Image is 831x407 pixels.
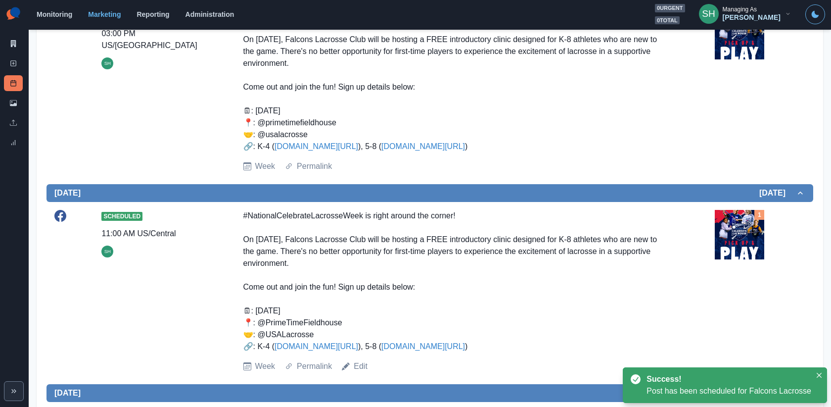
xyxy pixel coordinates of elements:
[715,10,764,59] img: yzftib3talcmytjmulps
[655,4,685,12] span: 0 urgent
[646,373,807,385] div: Success!
[297,160,332,172] a: Permalink
[104,57,111,69] div: Sara Haas
[101,228,176,240] div: 11:00 AM US/Central
[243,10,664,153] div: #NationalCelebrateLacrosseWeek is right around the corner! On [DATE], Falcons Lacrosse Club will ...
[243,210,664,353] div: #NationalCelebrateLacrosseWeek is right around the corner! On [DATE], Falcons Lacrosse Club will ...
[381,342,465,351] a: [DOMAIN_NAME][URL]
[702,2,715,26] div: Sara Haas
[185,10,234,18] a: Administration
[275,342,358,351] a: [DOMAIN_NAME][URL]
[137,10,169,18] a: Reporting
[691,4,799,24] button: Managing As[PERSON_NAME]
[646,385,811,397] div: Post has been scheduled for Falcons Lacrosse
[255,160,276,172] a: Week
[4,75,23,91] a: Post Schedule
[4,135,23,151] a: Review Summary
[759,188,795,198] h2: [DATE]
[54,188,81,198] h2: [DATE]
[813,369,825,381] button: Close
[4,55,23,71] a: New Post
[88,10,121,18] a: Marketing
[275,142,358,151] a: [DOMAIN_NAME][URL]
[255,360,276,372] a: Week
[104,246,111,257] div: Sara Haas
[715,210,764,259] img: yzftib3talcmytjmulps
[46,384,813,402] button: [DATE][DATE]
[4,115,23,131] a: Uploads
[805,4,825,24] button: Toggle Mode
[297,360,332,372] a: Permalink
[723,13,781,22] div: [PERSON_NAME]
[101,212,142,221] span: Scheduled
[655,16,680,25] span: 0 total
[37,10,72,18] a: Monitoring
[4,381,24,401] button: Expand
[754,210,764,220] div: Total Media Attached
[381,142,465,151] a: [DOMAIN_NAME][URL]
[723,6,757,13] div: Managing As
[354,360,368,372] a: Edit
[4,36,23,51] a: Marketing Summary
[101,28,197,51] div: 03:00 PM US/[GEOGRAPHIC_DATA]
[4,95,23,111] a: Media Library
[46,184,813,202] button: [DATE][DATE]
[46,202,813,384] div: [DATE][DATE]
[54,388,81,398] h2: [DATE]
